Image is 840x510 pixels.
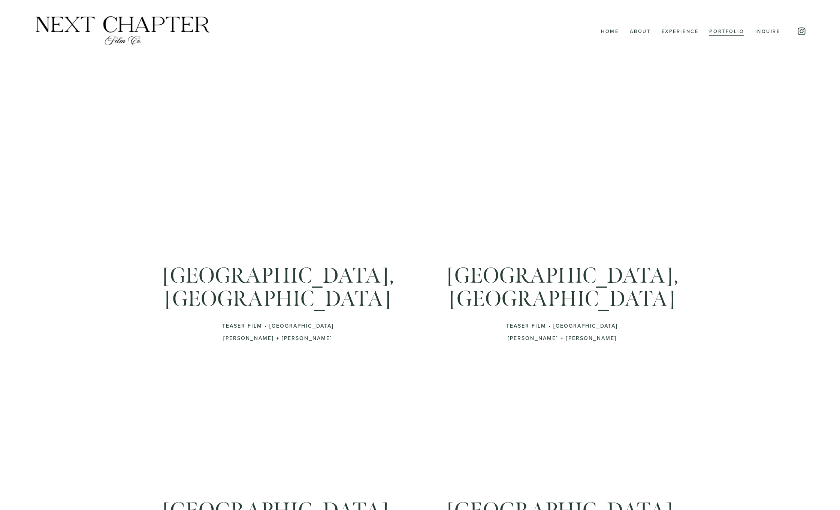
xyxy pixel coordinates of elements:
span: [GEOGRAPHIC_DATA], [GEOGRAPHIC_DATA] [446,262,683,312]
iframe: Curate California Styled Shoot [158,353,398,488]
a: Portfolio [709,27,744,36]
span: [GEOGRAPHIC_DATA], [GEOGRAPHIC_DATA] [162,262,398,312]
p: Teaser Film • [GEOGRAPHIC_DATA] [442,323,682,329]
a: Instagram [797,27,806,36]
p: Teaser Film • [GEOGRAPHIC_DATA] [158,323,398,329]
a: About [630,27,651,36]
iframe: Hotel Del Coronado Wedding | Johnny + Kelli [442,353,682,488]
p: [PERSON_NAME] + [PERSON_NAME] [158,335,398,341]
p: [PERSON_NAME] + [PERSON_NAME] [442,335,682,341]
a: Home [601,27,619,36]
a: Inquire [755,27,780,36]
a: Experience [662,27,699,36]
img: Next Chapter Film Co. [34,15,212,47]
iframe: Trailer [442,118,682,253]
iframe: Jessi + Kyle Wedding Trailer [158,118,398,244]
